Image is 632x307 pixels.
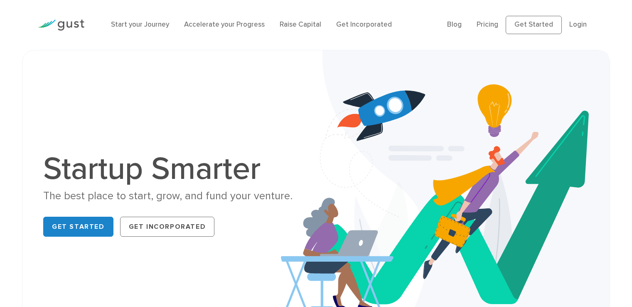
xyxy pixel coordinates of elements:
[477,20,498,29] a: Pricing
[111,20,169,29] a: Start your Journey
[569,20,587,29] a: Login
[120,217,215,237] a: Get Incorporated
[280,20,321,29] a: Raise Capital
[184,20,265,29] a: Accelerate your Progress
[506,16,562,34] a: Get Started
[43,153,310,185] h1: Startup Smarter
[43,217,113,237] a: Get Started
[447,20,462,29] a: Blog
[38,20,84,31] img: Gust Logo
[43,189,310,203] div: The best place to start, grow, and fund your venture.
[336,20,392,29] a: Get Incorporated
